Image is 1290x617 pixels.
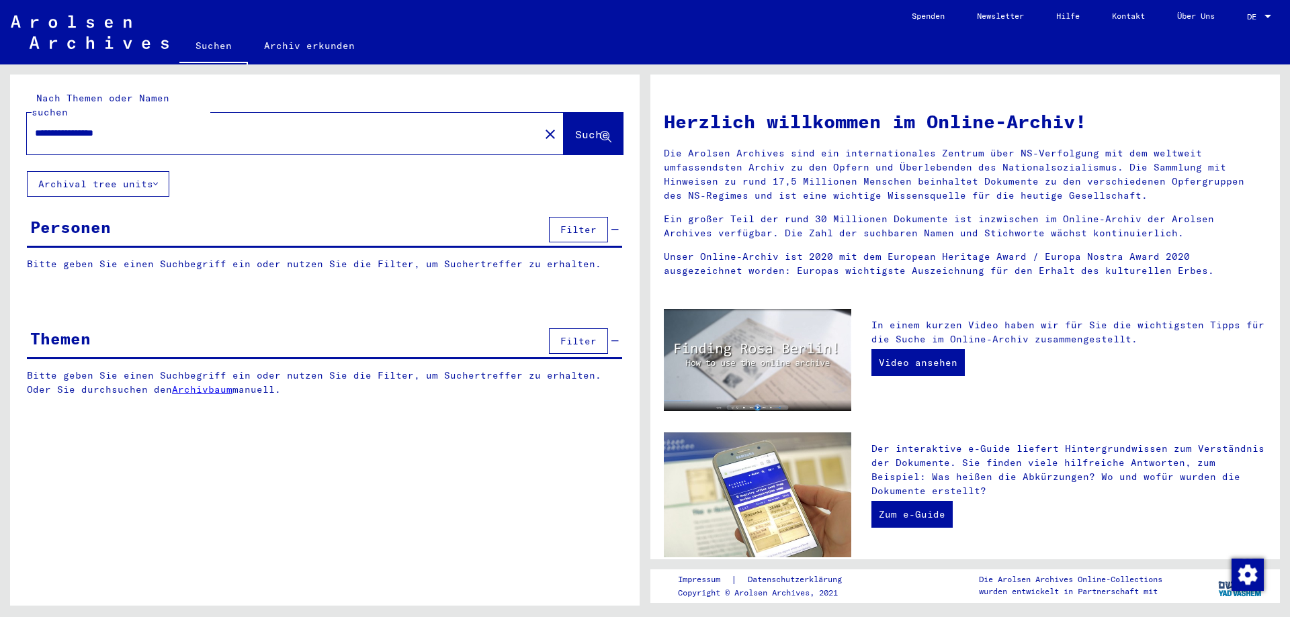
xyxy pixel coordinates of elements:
a: Zum e-Guide [871,501,953,528]
img: Zustimmung ändern [1232,559,1264,591]
span: Suche [575,128,609,141]
button: Clear [537,120,564,147]
button: Suche [564,113,623,154]
img: yv_logo.png [1215,569,1266,602]
a: Video ansehen [871,349,965,376]
div: Personen [30,215,111,239]
p: Bitte geben Sie einen Suchbegriff ein oder nutzen Sie die Filter, um Suchertreffer zu erhalten. [27,257,622,271]
p: In einem kurzen Video haben wir für Sie die wichtigsten Tipps für die Suche im Online-Archiv zusa... [871,318,1266,346]
p: wurden entwickelt in Partnerschaft mit [979,585,1162,598]
img: video.jpg [664,309,851,411]
span: DE [1247,12,1262,21]
p: Die Arolsen Archives Online-Collections [979,573,1162,585]
span: Filter [560,335,597,347]
span: Filter [560,224,597,236]
p: Ein großer Teil der rund 30 Millionen Dokumente ist inzwischen im Online-Archiv der Arolsen Archi... [664,212,1266,240]
p: Die Arolsen Archives sind ein internationales Zentrum über NS-Verfolgung mit dem weltweit umfasse... [664,146,1266,203]
div: | [678,573,858,587]
p: Copyright © Arolsen Archives, 2021 [678,587,858,599]
a: Archiv erkunden [248,30,371,62]
mat-label: Nach Themen oder Namen suchen [32,92,169,118]
img: Arolsen_neg.svg [11,15,169,49]
mat-icon: close [542,126,558,142]
h1: Herzlich willkommen im Online-Archiv! [664,107,1266,136]
button: Filter [549,217,608,242]
p: Der interaktive e-Guide liefert Hintergrundwissen zum Verständnis der Dokumente. Sie finden viele... [871,442,1266,498]
a: Impressum [678,573,731,587]
p: Bitte geben Sie einen Suchbegriff ein oder nutzen Sie die Filter, um Suchertreffer zu erhalten. O... [27,369,623,397]
button: Filter [549,328,608,354]
a: Datenschutzerklärung [737,573,858,587]
div: Themen [30,326,91,350]
p: Unser Online-Archiv ist 2020 mit dem European Heritage Award / Europa Nostra Award 2020 ausgezeic... [664,250,1266,278]
button: Archival tree units [27,171,169,197]
img: eguide.jpg [664,432,851,557]
a: Suchen [179,30,248,64]
a: Archivbaum [172,383,232,395]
